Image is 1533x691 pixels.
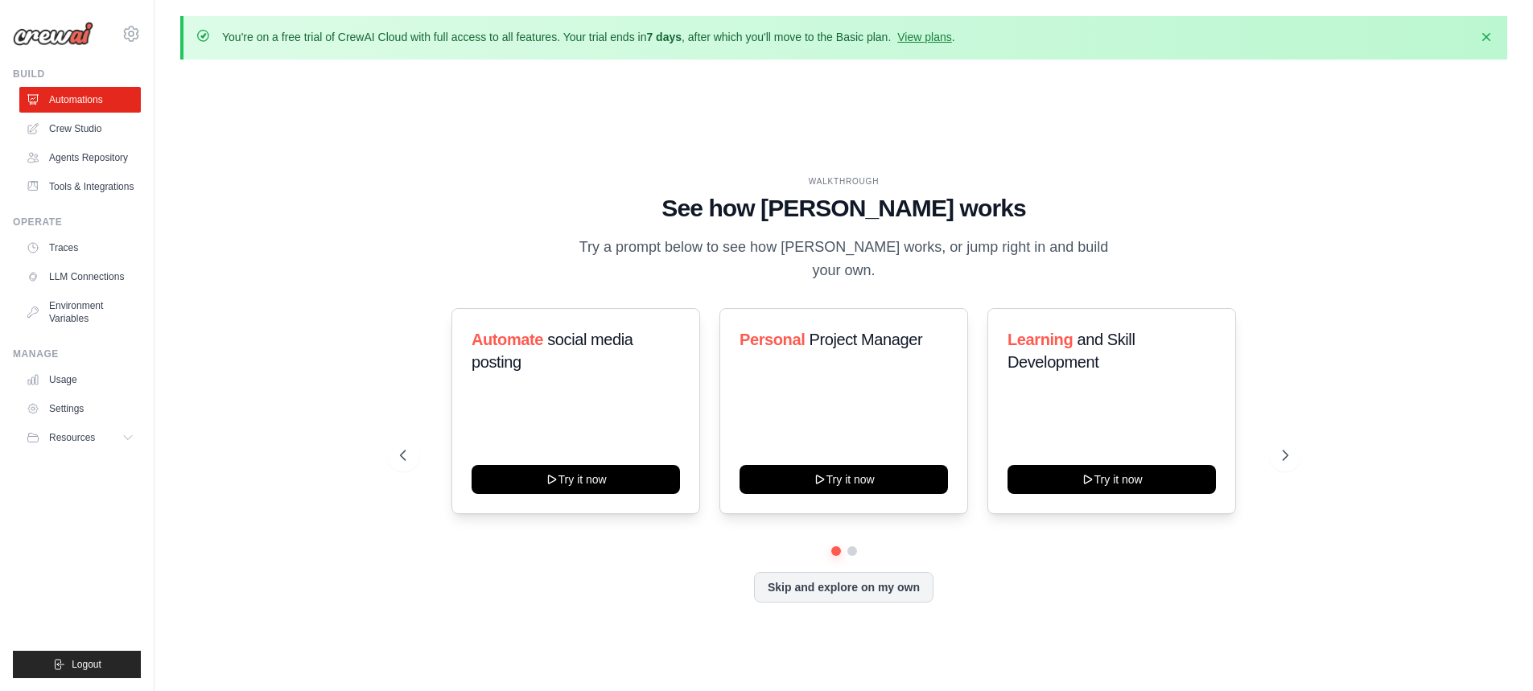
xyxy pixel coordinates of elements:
[1008,331,1073,348] span: Learning
[809,331,922,348] span: Project Manager
[19,145,141,171] a: Agents Repository
[19,174,141,199] a: Tools & Integrations
[19,367,141,393] a: Usage
[1008,465,1216,494] button: Try it now
[19,425,141,450] button: Resources
[740,331,805,348] span: Personal
[897,31,951,43] a: View plans
[19,87,141,113] a: Automations
[19,396,141,422] a: Settings
[472,331,633,371] span: social media posting
[754,572,933,603] button: Skip and explore on my own
[19,116,141,142] a: Crew Studio
[400,175,1288,187] div: WALKTHROUGH
[574,236,1115,283] p: Try a prompt below to see how [PERSON_NAME] works, or jump right in and build your own.
[13,68,141,80] div: Build
[13,651,141,678] button: Logout
[400,194,1288,223] h1: See how [PERSON_NAME] works
[19,235,141,261] a: Traces
[646,31,682,43] strong: 7 days
[740,465,948,494] button: Try it now
[472,465,680,494] button: Try it now
[13,216,141,228] div: Operate
[72,658,101,671] span: Logout
[222,29,955,45] p: You're on a free trial of CrewAI Cloud with full access to all features. Your trial ends in , aft...
[13,22,93,46] img: Logo
[49,431,95,444] span: Resources
[13,348,141,360] div: Manage
[472,331,543,348] span: Automate
[19,293,141,331] a: Environment Variables
[19,264,141,290] a: LLM Connections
